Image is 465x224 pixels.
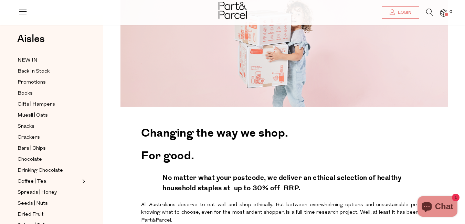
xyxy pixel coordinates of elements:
[81,177,85,185] button: Expand/Collapse Coffee | Tea
[18,89,33,98] span: Books
[18,210,80,219] a: Dried Fruit
[440,9,447,17] a: 0
[396,10,411,15] span: Login
[18,78,80,87] a: Promotions
[18,67,50,76] span: Back In Stock
[18,122,80,131] a: Snacks
[18,78,46,87] span: Promotions
[18,56,80,65] a: NEW IN
[448,9,454,15] span: 0
[18,67,80,76] a: Back In Stock
[141,143,427,166] h2: For good.
[18,133,80,142] a: Crackers
[18,199,80,208] a: Seeds | Nuts
[18,100,80,109] a: Gifts | Hampers
[18,177,80,186] a: Coffee | Tea
[18,111,48,120] span: Muesli | Oats
[219,2,247,19] img: Part&Parcel
[18,100,55,109] span: Gifts | Hampers
[415,196,459,218] inbox-online-store-chat: Shopify online store chat
[18,145,46,153] span: Bars | Chips
[18,111,80,120] a: Muesli | Oats
[18,167,63,175] span: Drinking Chocolate
[18,166,80,175] a: Drinking Chocolate
[18,211,44,219] span: Dried Fruit
[18,122,34,131] span: Snacks
[18,200,48,208] span: Seeds | Nuts
[18,189,57,197] span: Spreads | Honey
[141,120,427,143] h2: Changing the way we shop.
[18,89,80,98] a: Books
[18,178,46,186] span: Coffee | Tea
[18,56,38,65] span: NEW IN
[18,188,80,197] a: Spreads | Honey
[17,34,45,51] a: Aisles
[162,169,405,199] h4: No matter what your postcode, we deliver an ethical selection of healthy household staples at up ...
[18,156,42,164] span: Chocolate
[18,144,80,153] a: Bars | Chips
[17,31,45,46] span: Aisles
[18,134,40,142] span: Crackers
[382,6,419,19] a: Login
[18,155,80,164] a: Chocolate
